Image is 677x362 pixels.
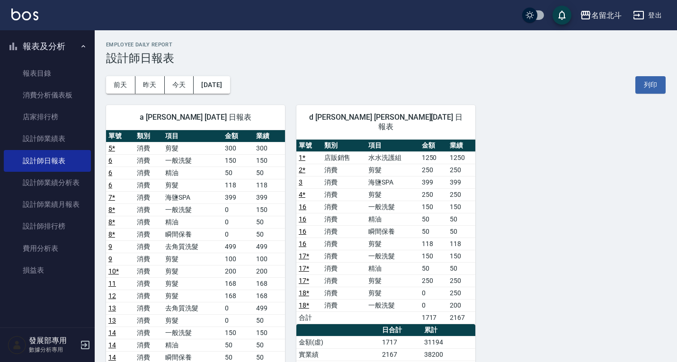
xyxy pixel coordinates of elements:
[135,76,165,94] button: 昨天
[322,250,366,262] td: 消費
[108,280,116,287] a: 11
[447,213,475,225] td: 50
[322,238,366,250] td: 消費
[108,329,116,336] a: 14
[134,302,163,314] td: 消費
[447,238,475,250] td: 118
[163,277,223,290] td: 剪髮
[4,172,91,194] a: 設計師業績分析表
[447,311,475,324] td: 2167
[254,167,285,179] td: 50
[134,277,163,290] td: 消費
[163,314,223,327] td: 剪髮
[366,225,419,238] td: 瞬間保養
[254,216,285,228] td: 50
[4,128,91,150] a: 設計師業績表
[447,140,475,152] th: 業績
[419,311,447,324] td: 1717
[134,228,163,240] td: 消費
[447,201,475,213] td: 150
[296,140,475,324] table: a dense table
[29,336,77,345] h5: 發展部專用
[134,167,163,179] td: 消費
[223,277,254,290] td: 168
[106,130,134,142] th: 單號
[4,259,91,281] a: 損益表
[134,314,163,327] td: 消費
[322,225,366,238] td: 消費
[419,287,447,299] td: 0
[419,176,447,188] td: 399
[299,203,306,211] a: 16
[366,213,419,225] td: 精油
[366,262,419,274] td: 精油
[163,265,223,277] td: 剪髮
[366,201,419,213] td: 一般洗髮
[366,250,419,262] td: 一般洗髮
[163,142,223,154] td: 剪髮
[366,151,419,164] td: 水水洗護組
[254,339,285,351] td: 50
[447,287,475,299] td: 250
[322,299,366,311] td: 消費
[223,240,254,253] td: 499
[254,265,285,277] td: 200
[223,290,254,302] td: 168
[419,151,447,164] td: 1250
[134,130,163,142] th: 類別
[108,292,116,300] a: 12
[296,311,322,324] td: 合計
[322,164,366,176] td: 消費
[106,42,666,48] h2: Employee Daily Report
[134,253,163,265] td: 消費
[223,314,254,327] td: 0
[322,176,366,188] td: 消費
[163,327,223,339] td: 一般洗髮
[4,62,91,84] a: 報表目錄
[4,84,91,106] a: 消費分析儀表板
[322,201,366,213] td: 消費
[447,250,475,262] td: 150
[108,341,116,349] a: 14
[419,213,447,225] td: 50
[163,167,223,179] td: 精油
[419,274,447,287] td: 250
[163,228,223,240] td: 瞬間保養
[223,228,254,240] td: 0
[447,299,475,311] td: 200
[254,253,285,265] td: 100
[163,191,223,203] td: 海鹽SPA
[163,179,223,191] td: 剪髮
[134,240,163,253] td: 消費
[422,324,475,336] th: 累計
[163,203,223,216] td: 一般洗髮
[163,154,223,167] td: 一般洗髮
[419,140,447,152] th: 金額
[134,216,163,228] td: 消費
[635,76,666,94] button: 列印
[106,52,666,65] h3: 設計師日報表
[576,6,625,25] button: 名留北斗
[223,339,254,351] td: 50
[223,253,254,265] td: 100
[419,250,447,262] td: 150
[299,228,306,235] a: 16
[4,34,91,59] button: 報表及分析
[223,265,254,277] td: 200
[254,228,285,240] td: 50
[134,179,163,191] td: 消費
[380,348,422,361] td: 2167
[447,262,475,274] td: 50
[223,327,254,339] td: 150
[299,178,303,186] a: 3
[296,336,380,348] td: 金額(虛)
[591,9,622,21] div: 名留北斗
[322,188,366,201] td: 消費
[629,7,666,24] button: 登出
[134,339,163,351] td: 消費
[447,274,475,287] td: 250
[223,167,254,179] td: 50
[4,215,91,237] a: 設計師排行榜
[366,287,419,299] td: 剪髮
[4,238,91,259] a: 費用分析表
